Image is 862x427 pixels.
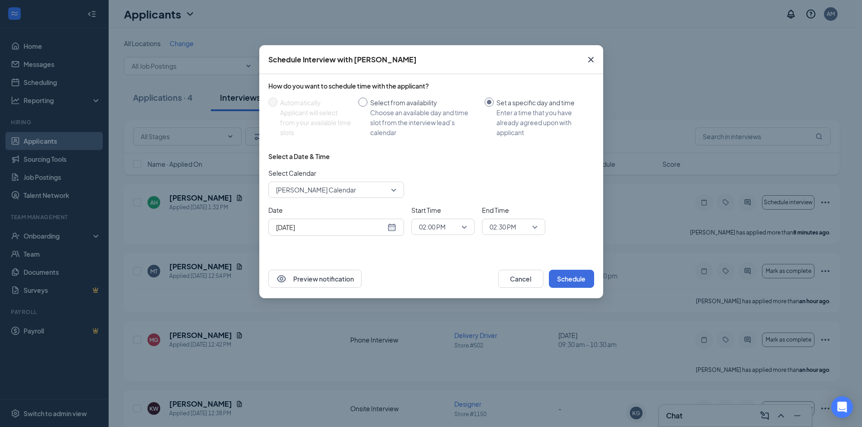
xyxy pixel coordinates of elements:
input: Sep 16, 2025 [276,222,386,232]
span: Date [268,205,404,215]
svg: Cross [586,54,596,65]
span: End Time [482,205,545,215]
button: Close [579,45,603,74]
span: 02:00 PM [419,220,446,234]
div: Set a specific day and time [496,98,587,108]
div: Select from availability [370,98,477,108]
span: [PERSON_NAME] Calendar [276,183,356,197]
div: Open Intercom Messenger [831,396,853,418]
span: Select Calendar [268,168,404,178]
span: 02:30 PM [490,220,516,234]
div: Select a Date & Time [268,152,330,161]
svg: Eye [276,273,287,284]
div: How do you want to schedule time with the applicant? [268,81,594,90]
div: Applicant will select from your available time slots [280,108,351,137]
div: Enter a time that you have already agreed upon with applicant [496,108,587,137]
div: Choose an available day and time slot from the interview lead’s calendar [370,108,477,137]
button: Schedule [549,270,594,288]
div: Schedule Interview with [PERSON_NAME] [268,55,417,65]
span: Start Time [411,205,475,215]
button: Cancel [498,270,543,288]
button: EyePreview notification [268,270,362,288]
div: Automatically [280,98,351,108]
